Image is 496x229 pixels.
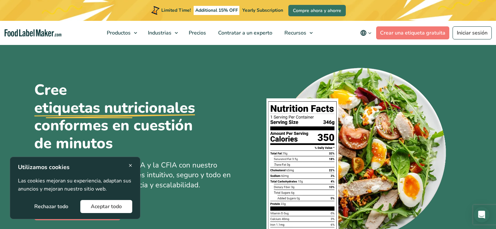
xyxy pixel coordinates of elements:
[80,200,132,213] button: Aceptar todo
[216,29,273,36] span: Contratar a un experto
[183,21,211,45] a: Precios
[288,5,346,16] a: Compre ahora y ahorre
[242,7,283,13] span: Yearly Subscription
[34,81,211,152] h1: Cree conformes en cuestión de minutos
[187,29,207,36] span: Precios
[129,161,132,170] span: ×
[282,29,307,36] span: Recursos
[18,163,70,171] strong: Utilizamos cookies
[34,99,195,117] u: etiquetas nutricionales
[18,177,132,193] p: Las cookies mejoran su experiencia, adaptan sus anuncios y mejoran nuestro sitio web.
[474,207,489,222] div: Open Intercom Messenger
[24,200,79,213] button: Rechazar todo
[105,29,131,36] span: Productos
[146,29,172,36] span: Industrias
[161,7,191,13] span: Limited Time!
[194,6,240,15] span: Additional 15% OFF
[212,21,277,45] a: Contratar a un experto
[101,21,140,45] a: Productos
[279,21,316,45] a: Recursos
[142,21,181,45] a: Industrias
[376,26,449,39] a: Crear una etiqueta gratuita
[453,26,492,39] a: Iniciar sesión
